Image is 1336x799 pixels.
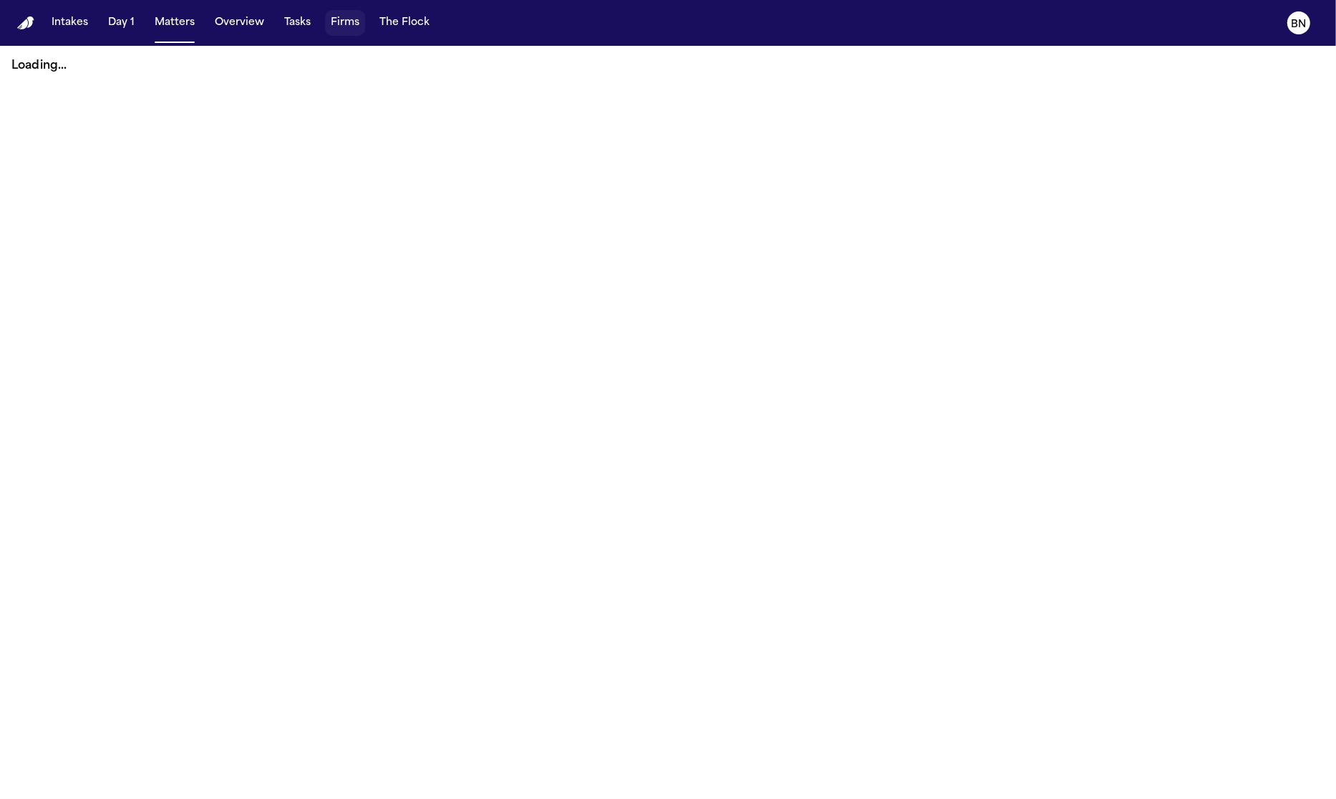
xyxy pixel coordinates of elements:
button: Intakes [46,10,94,36]
button: Matters [149,10,200,36]
img: Finch Logo [17,16,34,30]
button: The Flock [374,10,435,36]
button: Day 1 [102,10,140,36]
button: Firms [325,10,365,36]
a: Home [17,16,34,30]
button: Tasks [279,10,316,36]
button: Overview [209,10,270,36]
p: Loading... [11,57,1325,74]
